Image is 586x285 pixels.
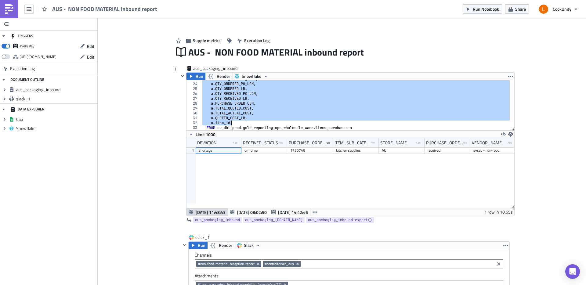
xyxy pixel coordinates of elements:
span: AUS - NON FOOD MATERIAL inbound report [188,46,364,58]
button: Hide content [179,72,186,80]
span: Limit 1000 [196,131,215,138]
span: Run [196,73,203,80]
button: Limit 1000 [186,131,218,138]
a: aus_packaging_inbound [193,217,242,223]
p: AUS Store [2,2,306,7]
div: 25 [186,86,201,91]
button: Render [205,73,233,80]
div: 1 row in 10.65s [484,208,513,216]
button: Supply metrics [183,36,224,45]
div: Open Intercom Messenger [565,264,580,279]
span: Snowflake [242,73,261,80]
div: TRIGGERS [10,31,33,41]
button: [DATE] 08:02:50 [228,208,269,216]
div: RECEIVED_STATUS [243,138,278,147]
span: Execution Log [10,63,35,74]
span: [DATE] 11:48:43 [196,209,226,215]
span: Render [219,242,232,249]
body: Rich Text Area. Press ALT-0 for help. [2,2,306,51]
div: 29 [186,106,201,111]
div: 24 [186,81,201,86]
button: Run [186,73,205,80]
div: STORE_NAME [380,138,407,147]
span: slack_1 [195,234,220,240]
div: kitchen supplies [336,147,376,153]
span: Execution Log [244,37,269,44]
span: CookUnity [553,6,571,12]
div: 27 [186,96,201,101]
div: 31 [186,116,201,121]
div: 32 [186,121,201,125]
div: every day [20,41,34,51]
span: Snowflake [16,126,96,131]
span: Run Notebook [473,6,499,12]
img: PushMetrics [4,4,14,14]
button: Snowflake [233,73,270,80]
div: PURCHASE_ORDER_ID [289,138,326,147]
span: Cap [16,117,96,122]
button: [DATE] 14:42:46 [269,208,310,216]
span: slack_1 [16,96,96,102]
button: Share [505,4,529,14]
a: aus_packaging_[DOMAIN_NAME] [243,217,305,223]
button: Remove Tag [295,261,301,267]
span: aus_packaging_inbound.export() [308,217,372,223]
div: DOCUMENT OUTLINE [10,74,44,85]
div: 33 [186,125,201,130]
div: sysco - non-food [473,147,513,153]
span: Edit [87,54,94,60]
span: aus_packaging_[DOMAIN_NAME] [245,217,303,223]
button: Render [207,242,235,249]
span: [DATE] 08:02:50 [237,209,267,215]
div: VENDOR_NAME [472,138,502,147]
p: @[PERSON_NAME] @[PERSON_NAME] Non-food material inbound Daily Report Issues: [2,9,306,24]
button: CookUnity [535,2,581,16]
div: 28 [186,101,201,106]
span: [DATE] 14:42:46 [278,209,308,215]
div: https://pushmetrics.io/api/v1/report/NxL0jXkoDW/webhook?token=0640c6ab90a9495f93c104a766a0e7cd [20,52,56,61]
div: 26 [186,91,201,96]
button: Run [189,242,208,249]
button: Execution Log [234,36,273,45]
button: Edit [77,52,97,62]
span: Slack [244,242,254,249]
button: Remove Tag [256,261,261,267]
button: Edit [77,41,97,51]
span: Render [217,73,230,80]
p: NOTE: If the message does not contain an attachment, then no issues to report. [2,46,306,51]
button: [DATE] 11:48:43 [186,208,228,216]
span: aus_packaging_inbound [193,65,238,71]
div: DATA EXPLORER [10,104,44,115]
div: on_time [244,147,284,153]
span: #controltower_aus [265,262,294,266]
p: Shortage - Extra total overall (Criteria: +/- 10% variance or more.) [2,26,306,31]
button: Clear selected items [495,260,502,268]
span: Supply metrics [193,37,221,44]
span: Run [198,242,205,249]
span: AUS - NON FOOD MATERIAL inbound report [52,5,158,13]
p: Latency [2,32,306,37]
div: ITEM_SUB_CATEGORY [335,138,371,147]
img: Avatar [538,4,549,14]
div: PURCHASE_ORDER_STATUS [426,138,463,147]
div: shortage [199,147,238,153]
span: Edit [87,43,94,49]
button: Run Notebook [463,4,502,14]
a: aus_packaging_inbound.export() [306,217,374,223]
div: 30 [186,111,201,116]
span: aus_packaging_inbound [16,87,96,92]
div: AU [382,147,421,153]
button: Slack [235,242,263,249]
button: Hide content [181,241,188,249]
span: #non-food-material-reception-report [198,262,255,266]
span: aus_packaging_inbound [195,217,240,223]
span: Share [515,6,526,12]
div: DEVIATION [197,138,216,147]
label: Attachments [195,273,503,279]
label: Channels [195,252,503,258]
div: received [428,147,467,153]
div: 1720746 [290,147,330,153]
